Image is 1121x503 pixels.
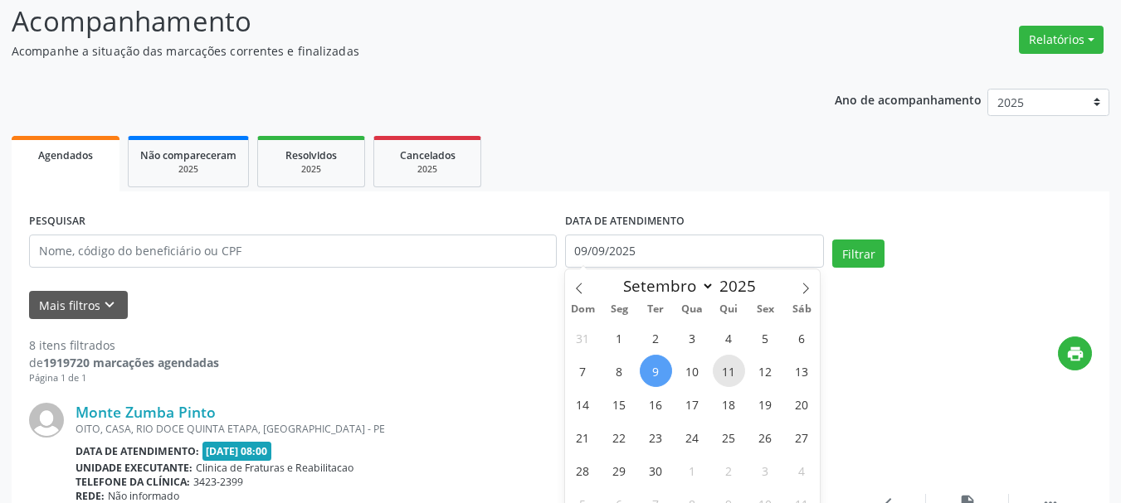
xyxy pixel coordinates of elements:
span: Setembro 17, 2025 [676,388,709,420]
span: Qua [674,304,710,315]
span: Setembro 25, 2025 [713,421,745,453]
span: Setembro 9, 2025 [640,355,672,387]
label: PESQUISAR [29,209,85,235]
span: Setembro 30, 2025 [640,454,672,486]
span: Setembro 3, 2025 [676,322,709,354]
span: Setembro 27, 2025 [786,421,818,453]
span: Setembro 20, 2025 [786,388,818,420]
span: Sáb [783,304,820,315]
span: Não compareceram [140,148,236,162]
span: Setembro 11, 2025 [713,355,745,387]
div: de [29,354,219,371]
span: Setembro 19, 2025 [749,388,782,420]
span: Setembro 6, 2025 [786,322,818,354]
span: Setembro 7, 2025 [567,355,599,387]
span: Seg [601,304,637,315]
span: Outubro 3, 2025 [749,454,782,486]
div: 8 itens filtrados [29,336,219,354]
span: Setembro 12, 2025 [749,355,782,387]
span: Setembro 22, 2025 [603,421,636,453]
div: OITO, CASA, RIO DOCE QUINTA ETAPA, [GEOGRAPHIC_DATA] - PE [76,422,843,436]
span: Setembro 18, 2025 [713,388,745,420]
span: Setembro 29, 2025 [603,454,636,486]
input: Selecione um intervalo [565,235,825,268]
span: Ter [637,304,674,315]
button: Mais filtroskeyboard_arrow_down [29,291,128,320]
span: [DATE] 08:00 [202,442,272,461]
button: Filtrar [832,239,885,268]
span: Setembro 10, 2025 [676,355,709,387]
div: 2025 [386,163,469,176]
select: Month [616,274,715,297]
span: Setembro 2, 2025 [640,322,672,354]
span: Outubro 1, 2025 [676,454,709,486]
span: Setembro 21, 2025 [567,421,599,453]
span: Sex [747,304,783,315]
i: print [1066,345,1084,363]
span: Setembro 24, 2025 [676,421,709,453]
span: Setembro 13, 2025 [786,355,818,387]
span: Não informado [108,489,179,503]
div: 2025 [140,163,236,176]
span: Qui [710,304,747,315]
input: Year [714,275,769,297]
div: Página 1 de 1 [29,371,219,385]
input: Nome, código do beneficiário ou CPF [29,235,557,268]
strong: 1919720 marcações agendadas [43,355,219,370]
b: Unidade executante: [76,461,193,475]
span: Cancelados [400,148,456,162]
span: Clinica de Fraturas e Reabilitacao [196,461,353,475]
p: Ano de acompanhamento [835,89,982,109]
span: Setembro 15, 2025 [603,388,636,420]
span: Setembro 1, 2025 [603,322,636,354]
p: Acompanhe a situação das marcações correntes e finalizadas [12,42,780,60]
span: Resolvidos [285,148,337,162]
button: Relatórios [1019,26,1104,54]
span: Setembro 5, 2025 [749,322,782,354]
span: Setembro 28, 2025 [567,454,599,486]
span: Setembro 14, 2025 [567,388,599,420]
span: Agendados [38,148,93,162]
span: 3423-2399 [193,475,243,489]
span: Setembro 16, 2025 [640,388,672,420]
span: Setembro 8, 2025 [603,355,636,387]
b: Rede: [76,489,105,503]
b: Telefone da clínica: [76,475,190,489]
img: img [29,403,64,438]
span: Outubro 2, 2025 [713,454,745,486]
label: DATA DE ATENDIMENTO [565,209,685,235]
div: 2025 [270,163,353,176]
span: Dom [565,304,602,315]
span: Setembro 4, 2025 [713,322,745,354]
button: print [1058,336,1092,370]
span: Agosto 31, 2025 [567,322,599,354]
span: Setembro 26, 2025 [749,421,782,453]
i: keyboard_arrow_down [100,296,119,314]
a: Monte Zumba Pinto [76,403,216,421]
span: Outubro 4, 2025 [786,454,818,486]
span: Setembro 23, 2025 [640,421,672,453]
b: Data de atendimento: [76,444,199,458]
p: Acompanhamento [12,1,780,42]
